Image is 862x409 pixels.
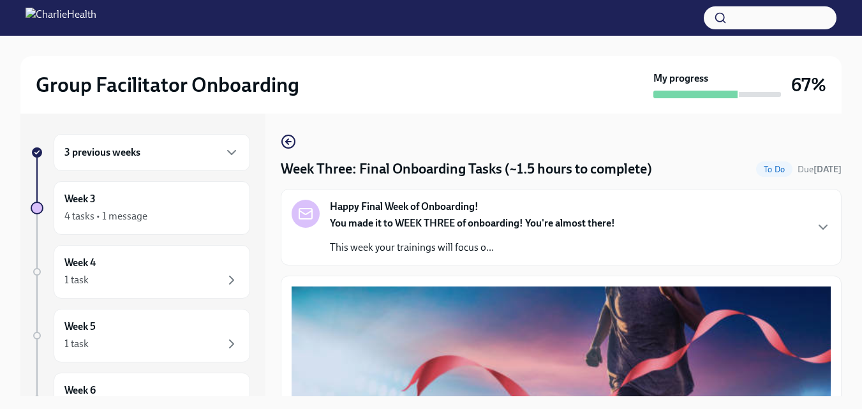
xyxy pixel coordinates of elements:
strong: Happy Final Week of Onboarding! [330,200,479,214]
h3: 67% [791,73,826,96]
div: 1 task [64,273,89,287]
strong: My progress [653,71,708,86]
h6: Week 4 [64,256,96,270]
strong: You made it to WEEK THREE of onboarding! You're almost there! [330,217,615,229]
a: Week 34 tasks • 1 message [31,181,250,235]
h6: Week 3 [64,192,96,206]
div: 1 task [64,337,89,351]
h6: Week 6 [64,383,96,398]
h6: Week 5 [64,320,96,334]
strong: [DATE] [814,164,842,175]
h6: 3 previous weeks [64,145,140,160]
h4: Week Three: Final Onboarding Tasks (~1.5 hours to complete) [281,160,652,179]
a: Week 51 task [31,309,250,362]
div: 3 previous weeks [54,134,250,171]
span: To Do [756,165,792,174]
span: Due [798,164,842,175]
p: This week your trainings will focus o... [330,241,615,255]
h2: Group Facilitator Onboarding [36,72,299,98]
a: Week 41 task [31,245,250,299]
img: CharlieHealth [26,8,96,28]
div: 4 tasks • 1 message [64,209,147,223]
span: October 4th, 2025 09:00 [798,163,842,175]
